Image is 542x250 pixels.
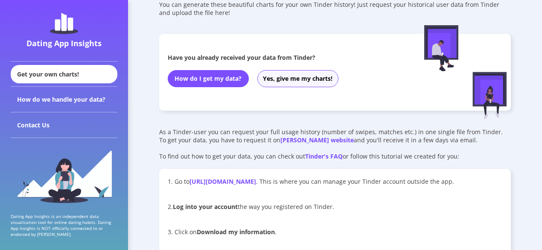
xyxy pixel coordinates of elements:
[305,152,343,160] a: Tinder's FAQ
[424,25,458,71] img: male-figure-sitting.c9faa881.svg
[189,177,256,185] a: [URL][DOMAIN_NAME]
[13,38,115,48] div: Dating App Insights
[11,65,117,83] div: Get your own charts!
[168,228,503,236] p: 3. Click on .
[159,152,511,160] div: To find out how to get your data, you can check out or follow this tutorial we created for you:
[159,128,511,144] div: As a Tinder-user you can request your full usage history (number of swipes, matches etc.) in one ...
[168,53,402,62] div: Have you already received your data from Tinder?
[197,228,275,236] b: Download my information
[11,87,117,112] div: How do we handle your data?
[173,203,238,211] b: Log into your account
[159,0,511,17] div: You can generate these beautiful charts for your own Tinder history! Just request your historical...
[50,13,78,34] img: dating-app-insights-logo.5abe6921.svg
[16,150,112,203] img: sidebar_girl.91b9467e.svg
[472,72,507,119] img: female-figure-sitting.afd5d174.svg
[168,177,503,185] p: 1. Go to . This is where you can manage your Tinder account outside the app.
[11,213,117,237] p: Dating App Insights is an independent data visualization tool for online dating habits. Dating Ap...
[11,112,117,138] div: Contact Us
[168,203,503,211] p: 2. the way you registered on Tinder.
[280,136,354,144] a: [PERSON_NAME] website
[257,70,338,87] button: Yes, give me my charts!
[168,70,249,87] button: How do I get my data?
